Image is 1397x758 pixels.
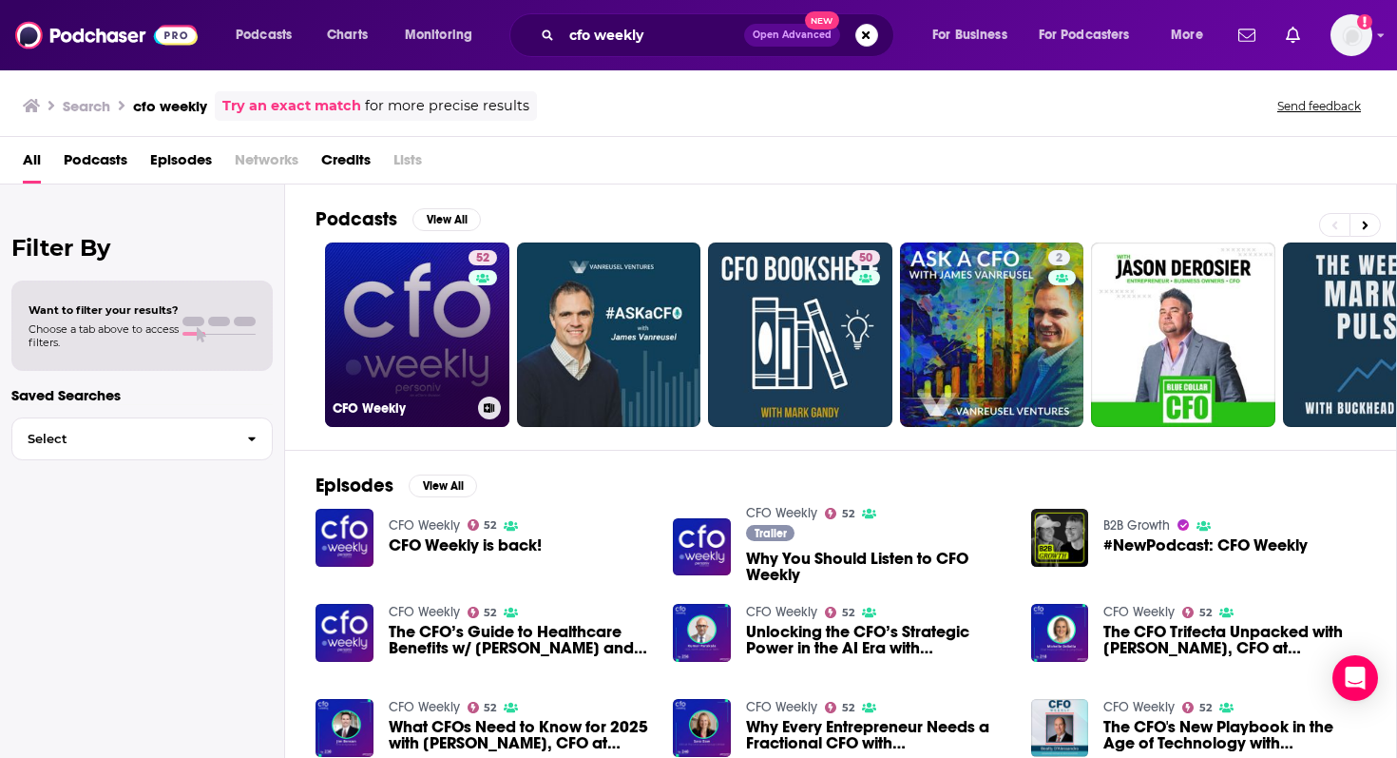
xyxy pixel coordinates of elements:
[11,418,273,460] button: Select
[825,607,854,618] a: 52
[1332,655,1378,701] div: Open Intercom Messenger
[1056,249,1062,268] span: 2
[389,517,460,534] a: CFO Weekly
[23,145,41,184] span: All
[1103,624,1366,656] a: The CFO Trifecta Unpacked with Michelle DeBella, CFO at JumpCloud
[412,208,481,231] button: View All
[468,519,497,531] a: 52
[746,624,1008,656] a: Unlocking the CFO’s Strategic Power in the AI Era with Kumar Parakala, CEO of Tabhi
[842,704,854,712] span: 52
[852,250,880,265] a: 50
[1182,702,1212,713] a: 52
[405,22,472,49] span: Monitoring
[1039,22,1130,49] span: For Podcasters
[468,702,497,713] a: 52
[673,699,731,757] img: Why Every Entrepreneur Needs a Fractional CFO with Sara Daw, CEO of The CFO Centre Group Limited
[29,303,179,317] span: Want to filter your results?
[1103,604,1175,620] a: CFO Weekly
[316,604,373,662] img: The CFO’s Guide to Healthcare Benefits w/ Cory Yeager and Travis Sartain
[11,234,273,262] h2: Filter By
[64,145,127,184] a: Podcasts
[1182,607,1212,618] a: 52
[527,13,912,57] div: Search podcasts, credits, & more...
[755,528,787,539] span: Trailer
[333,400,470,417] h3: CFO Weekly
[316,207,481,231] a: PodcastsView All
[389,719,651,751] a: What CFOs Need to Know for 2025 with Jim Benson, CFO at Dynatrace
[1357,14,1372,29] svg: Add a profile image
[409,475,477,497] button: View All
[919,20,1031,50] button: open menu
[11,386,273,404] p: Saved Searches
[673,518,731,576] img: Why You Should Listen to CFO Weekly
[321,145,371,184] a: Credits
[1158,20,1227,50] button: open menu
[1231,19,1263,51] a: Show notifications dropdown
[932,22,1007,49] span: For Business
[316,207,397,231] h2: Podcasts
[746,624,1008,656] span: Unlocking the CFO’s Strategic Power in the AI Era with [PERSON_NAME], CEO of Tabhi
[746,719,1008,751] span: Why Every Entrepreneur Needs a Fractional CFO with [PERSON_NAME], CEO of The CFO Centre Group Lim...
[389,719,651,751] span: What CFOs Need to Know for 2025 with [PERSON_NAME], CFO at [GEOGRAPHIC_DATA]
[150,145,212,184] a: Episodes
[825,508,854,519] a: 52
[1048,250,1070,265] a: 2
[746,551,1008,583] span: Why You Should Listen to CFO Weekly
[1031,604,1089,662] img: The CFO Trifecta Unpacked with Michelle DeBella, CFO at JumpCloud
[1199,704,1212,712] span: 52
[236,22,292,49] span: Podcasts
[753,30,832,40] span: Open Advanced
[1199,609,1212,617] span: 52
[316,474,393,497] h2: Episodes
[842,609,854,617] span: 52
[316,474,477,497] a: EpisodesView All
[1103,719,1366,751] a: The CFO's New Playbook in the Age of Technology with Beatty D'Alessandro
[859,249,872,268] span: 50
[562,20,744,50] input: Search podcasts, credits, & more...
[365,95,529,117] span: for more precise results
[316,509,373,567] img: CFO Weekly is back!
[484,704,496,712] span: 52
[469,250,497,265] a: 52
[476,249,489,268] span: 52
[484,609,496,617] span: 52
[673,604,731,662] img: Unlocking the CFO’s Strategic Power in the AI Era with Kumar Parakala, CEO of Tabhi
[746,699,817,715] a: CFO Weekly
[1103,719,1366,751] span: The CFO's New Playbook in the Age of Technology with [PERSON_NAME] D'Alessandro
[708,243,892,427] a: 50
[1103,537,1308,554] a: #NewPodcast: CFO Weekly
[389,624,651,656] span: The CFO’s Guide to Healthcare Benefits w/ [PERSON_NAME] and [PERSON_NAME]
[12,433,232,445] span: Select
[1272,98,1367,114] button: Send feedback
[389,537,542,554] a: CFO Weekly is back!
[389,699,460,715] a: CFO Weekly
[484,521,496,530] span: 52
[1330,14,1372,56] span: Logged in as biancagorospe
[805,11,839,29] span: New
[1031,699,1089,757] img: The CFO's New Playbook in the Age of Technology with Beatty D'Alessandro
[1031,509,1089,567] img: #NewPodcast: CFO Weekly
[744,24,840,47] button: Open AdvancedNew
[222,20,316,50] button: open menu
[746,719,1008,751] a: Why Every Entrepreneur Needs a Fractional CFO with Sara Daw, CEO of The CFO Centre Group Limited
[825,702,854,713] a: 52
[235,145,298,184] span: Networks
[468,607,497,618] a: 52
[900,243,1084,427] a: 2
[1026,20,1158,50] button: open menu
[389,624,651,656] a: The CFO’s Guide to Healthcare Benefits w/ Cory Yeager and Travis Sartain
[1171,22,1203,49] span: More
[325,243,509,427] a: 52CFO Weekly
[389,604,460,620] a: CFO Weekly
[316,699,373,757] img: What CFOs Need to Know for 2025 with Jim Benson, CFO at Dynatrace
